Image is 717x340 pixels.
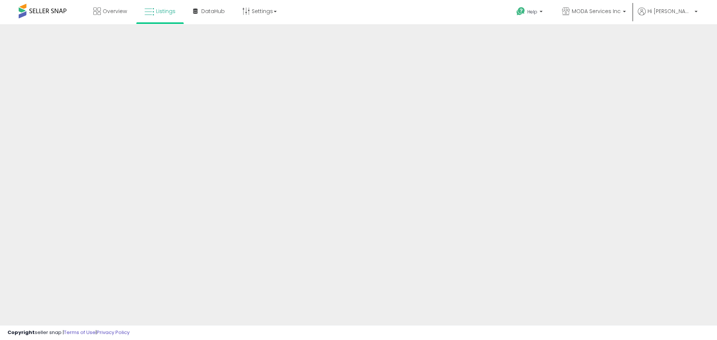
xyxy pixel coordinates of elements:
[103,7,127,15] span: Overview
[156,7,176,15] span: Listings
[638,7,698,24] a: Hi [PERSON_NAME]
[510,1,550,24] a: Help
[527,9,537,15] span: Help
[64,329,96,336] a: Terms of Use
[572,7,621,15] span: MODA Services Inc
[516,7,525,16] i: Get Help
[201,7,225,15] span: DataHub
[7,329,130,336] div: seller snap | |
[648,7,692,15] span: Hi [PERSON_NAME]
[97,329,130,336] a: Privacy Policy
[7,329,35,336] strong: Copyright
